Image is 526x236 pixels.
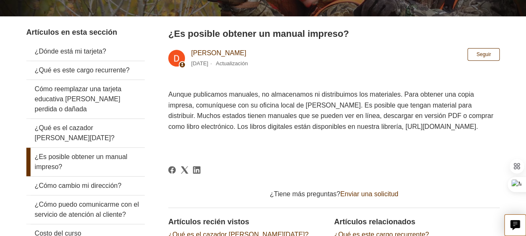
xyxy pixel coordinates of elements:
[26,61,145,80] a: ¿Qué es este cargo recurrente?
[26,177,145,195] a: ¿Cómo cambio mi dirección?
[26,42,145,61] a: ¿Dónde está mi tarjeta?
[26,148,145,176] a: ¿Es posible obtener un manual impreso?
[504,214,526,236] button: Live chat
[26,195,145,224] a: ¿Cómo puedo comunicarme con el servicio de atención al cliente?
[340,190,398,198] a: Enviar una solicitud
[168,89,500,132] p: Aunque publicamos manuales, no almacenamos ni distribuimos los materiales. Para obtener una copia...
[467,48,500,61] button: Seguir a Artículo
[26,119,145,147] a: ¿Qué es el cazador [PERSON_NAME][DATE]?
[193,166,200,174] svg: Compartir esta página en LinkedIn
[193,166,200,174] a: LinkedIn
[181,166,188,174] a: X Corp
[168,216,326,228] h2: Artículos recién vistos
[216,60,248,67] li: Actualización
[191,60,208,67] time: 06/08/2024, 13:51
[334,216,500,228] h2: Artículos relacionados
[168,27,500,41] h2: ¿Es posible obtener un manual impreso?
[168,189,500,199] div: ¿Tiene más preguntas?
[26,80,145,118] a: Cómo reemplazar una tarjeta educativa [PERSON_NAME] perdida o dañada
[181,166,188,174] svg: Compartir esta página en X Corp
[168,166,176,174] a: Facebook
[168,166,176,174] svg: Compartir esta página en Facebook
[191,49,246,56] a: [PERSON_NAME]
[26,28,117,36] span: Artículos en esta sección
